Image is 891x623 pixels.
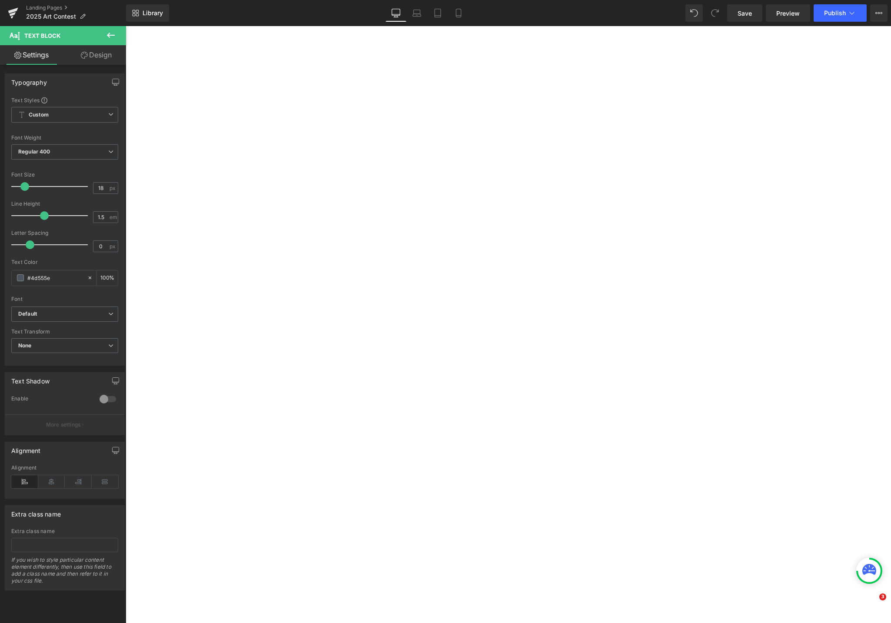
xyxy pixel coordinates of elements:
button: More settings [5,414,124,435]
button: Redo [706,4,724,22]
div: Line Height [11,201,118,207]
a: Design [65,45,128,65]
b: Custom [29,111,49,119]
span: 3 [879,593,886,600]
iframe: Intercom live chat [861,593,882,614]
div: Extra class name [11,528,118,534]
span: Publish [824,10,846,17]
div: Font [11,296,118,302]
b: None [18,342,32,349]
div: Font Size [11,172,118,178]
div: Extra class name [11,506,61,518]
a: Landing Pages [26,4,126,11]
div: Text Shadow [11,373,50,385]
a: Laptop [406,4,427,22]
span: px [110,185,117,191]
div: Enable [11,395,91,404]
a: Mobile [448,4,469,22]
button: More [870,4,888,22]
iframe: To enrich screen reader interactions, please activate Accessibility in Grammarly extension settings [126,26,891,623]
button: Undo [685,4,703,22]
div: Letter Spacing [11,230,118,236]
div: Text Color [11,259,118,265]
button: Publish [814,4,867,22]
span: Save [738,9,752,18]
span: Preview [776,9,800,18]
div: Typography [11,74,47,86]
div: Text Transform [11,329,118,335]
div: If you wish to style particular content element differently, then use this field to add a class n... [11,556,118,590]
div: Font Weight [11,135,118,141]
span: em [110,214,117,220]
a: Preview [766,4,810,22]
div: Alignment [11,442,41,454]
span: Text Block [24,32,60,39]
span: Library [143,9,163,17]
span: px [110,243,117,249]
p: More settings [46,421,81,429]
a: Tablet [427,4,448,22]
div: % [97,270,118,286]
input: Color [27,273,83,283]
b: Regular 400 [18,148,50,155]
a: New Library [126,4,169,22]
div: Text Styles [11,97,118,103]
i: Default [18,310,37,318]
div: Alignment [11,465,118,471]
a: Desktop [386,4,406,22]
span: 2025 Art Contest [26,13,76,20]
